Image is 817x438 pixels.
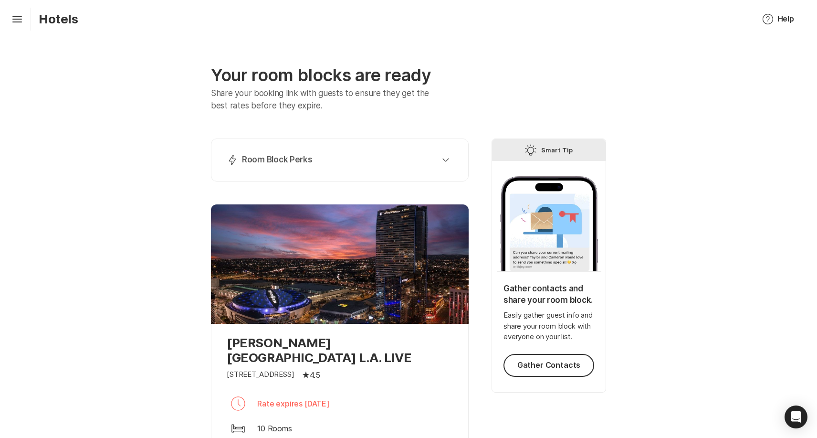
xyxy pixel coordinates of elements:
[503,354,594,377] button: Gather Contacts
[310,369,321,381] p: 4.5
[751,8,806,31] button: Help
[503,283,594,306] p: Gather contacts and share your room block.
[211,65,469,85] p: Your room blocks are ready
[211,87,443,112] p: Share your booking link with guests to ensure they get the best rates before they expire.
[223,150,457,170] button: Room Block Perks
[39,11,78,26] p: Hotels
[242,154,313,166] p: Room Block Perks
[785,406,807,428] div: Open Intercom Messenger
[227,335,453,365] p: [PERSON_NAME] [GEOGRAPHIC_DATA] L.A. LIVE
[541,144,573,156] p: Smart Tip
[503,310,594,342] p: Easily gather guest info and share your room block with everyone on your list.
[257,398,330,409] p: Rate expires [DATE]
[257,423,292,434] p: 10 Rooms
[227,369,294,380] p: [STREET_ADDRESS]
